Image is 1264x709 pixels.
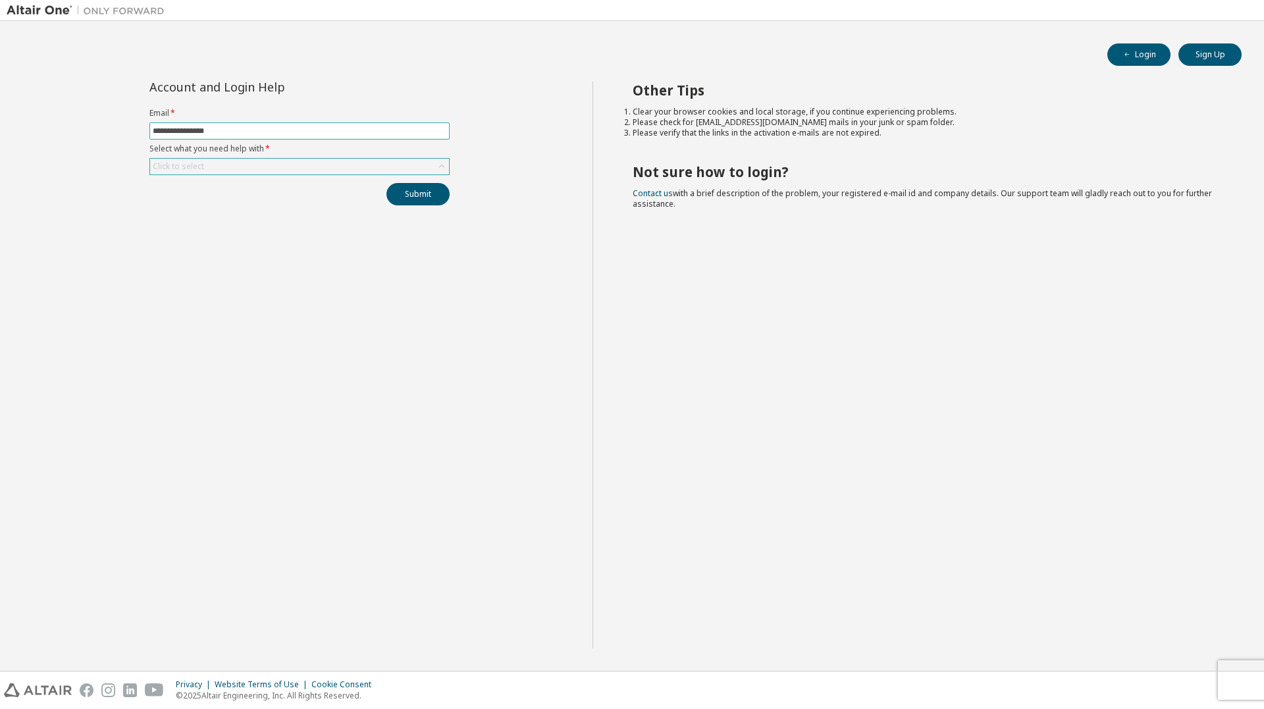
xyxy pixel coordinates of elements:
[633,188,673,199] a: Contact us
[633,128,1219,138] li: Please verify that the links in the activation e-mails are not expired.
[153,161,204,172] div: Click to select
[1107,43,1171,66] button: Login
[4,683,72,697] img: altair_logo.svg
[633,82,1219,99] h2: Other Tips
[633,107,1219,117] li: Clear your browser cookies and local storage, if you continue experiencing problems.
[215,679,311,690] div: Website Terms of Use
[1178,43,1242,66] button: Sign Up
[149,108,450,118] label: Email
[633,188,1212,209] span: with a brief description of the problem, your registered e-mail id and company details. Our suppo...
[311,679,379,690] div: Cookie Consent
[7,4,171,17] img: Altair One
[123,683,137,697] img: linkedin.svg
[633,117,1219,128] li: Please check for [EMAIL_ADDRESS][DOMAIN_NAME] mails in your junk or spam folder.
[150,159,449,174] div: Click to select
[149,144,450,154] label: Select what you need help with
[386,183,450,205] button: Submit
[176,679,215,690] div: Privacy
[633,163,1219,180] h2: Not sure how to login?
[176,690,379,701] p: © 2025 Altair Engineering, Inc. All Rights Reserved.
[149,82,390,92] div: Account and Login Help
[80,683,93,697] img: facebook.svg
[101,683,115,697] img: instagram.svg
[145,683,164,697] img: youtube.svg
